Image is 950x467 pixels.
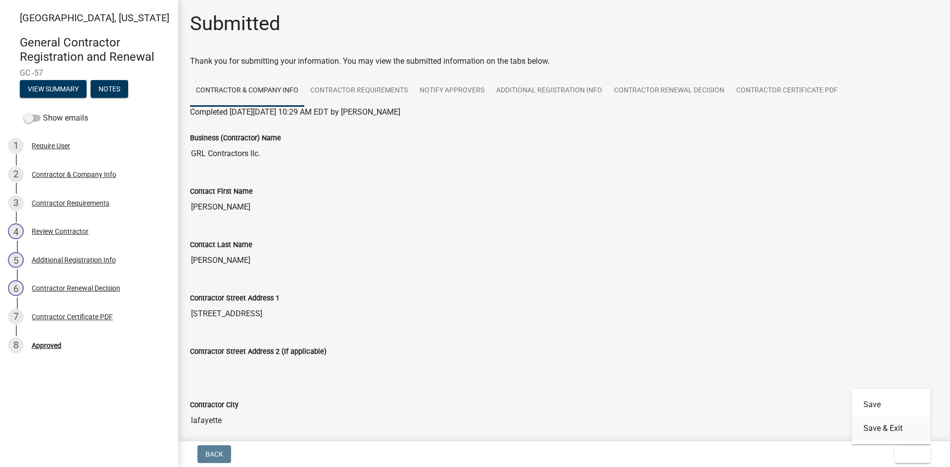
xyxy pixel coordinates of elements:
[895,445,931,463] button: Exit
[190,402,238,409] label: Contractor City
[20,80,87,98] button: View Summary
[8,309,24,325] div: 7
[8,280,24,296] div: 6
[8,167,24,182] div: 2
[190,75,304,107] a: Contractor & Company Info
[852,393,931,417] button: Save
[8,138,24,154] div: 1
[8,252,24,268] div: 5
[32,171,116,178] div: Contractor & Company Info
[20,85,87,93] wm-modal-confirm: Summary
[190,348,327,355] label: Contractor Street Address 2 (If applicable)
[197,445,231,463] button: Back
[190,295,280,302] label: Contractor Street Address 1
[91,85,128,93] wm-modal-confirm: Notes
[8,338,24,353] div: 8
[608,75,730,107] a: Contractor Renewal Decision
[91,80,128,98] button: Notes
[190,188,253,195] label: Contact First Name
[190,107,400,117] span: Completed [DATE][DATE] 10:29 AM EDT by [PERSON_NAME]
[852,417,931,440] button: Save & Exit
[32,142,70,149] div: Require User
[20,12,169,24] span: [GEOGRAPHIC_DATA], [US_STATE]
[190,12,281,36] h1: Submitted
[205,450,223,458] span: Back
[190,242,252,249] label: Contact Last Name
[490,75,608,107] a: Additional Registration Info
[304,75,414,107] a: Contractor Requirements
[32,228,89,235] div: Review Contractor
[32,342,61,349] div: Approved
[8,195,24,211] div: 3
[32,313,113,320] div: Contractor Certificate PDF
[32,285,120,292] div: Contractor Renewal Decision
[8,223,24,239] div: 4
[20,36,170,64] h4: General Contractor Registration and Renewal
[730,75,844,107] a: Contractor Certificate PDF
[190,55,938,67] div: Thank you for submitting your information. You may view the submitted information on the tabs below.
[32,200,109,207] div: Contractor Requirements
[32,256,116,263] div: Additional Registration Info
[902,450,917,458] span: Exit
[24,112,88,124] label: Show emails
[190,135,281,142] label: Business (Contractor) Name
[414,75,490,107] a: Notify Approvers
[852,389,931,444] div: Exit
[20,68,158,78] span: GC -57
